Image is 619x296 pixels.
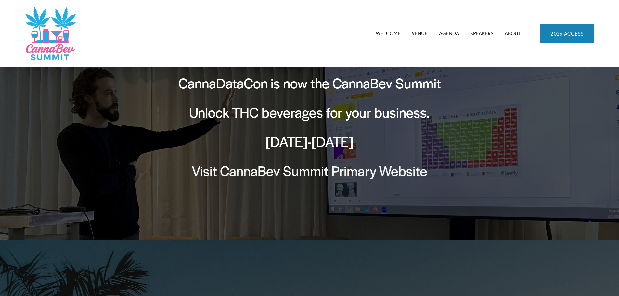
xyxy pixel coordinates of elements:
[163,73,456,92] h2: CannaDataCon is now the CannaBev Summit
[439,29,459,38] a: folder dropdown
[470,29,494,38] a: Speakers
[192,161,427,180] a: Visit CannaBev Summit Primary Website
[439,29,459,38] span: Agenda
[376,29,401,38] a: Welcome
[163,103,456,122] h2: Unlock THC beverages for your business.
[505,29,521,38] a: About
[412,29,428,38] a: Venue
[163,132,456,151] h2: [DATE]-[DATE]
[25,6,76,61] img: CannaDataCon
[540,24,594,43] a: 2026 ACCESS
